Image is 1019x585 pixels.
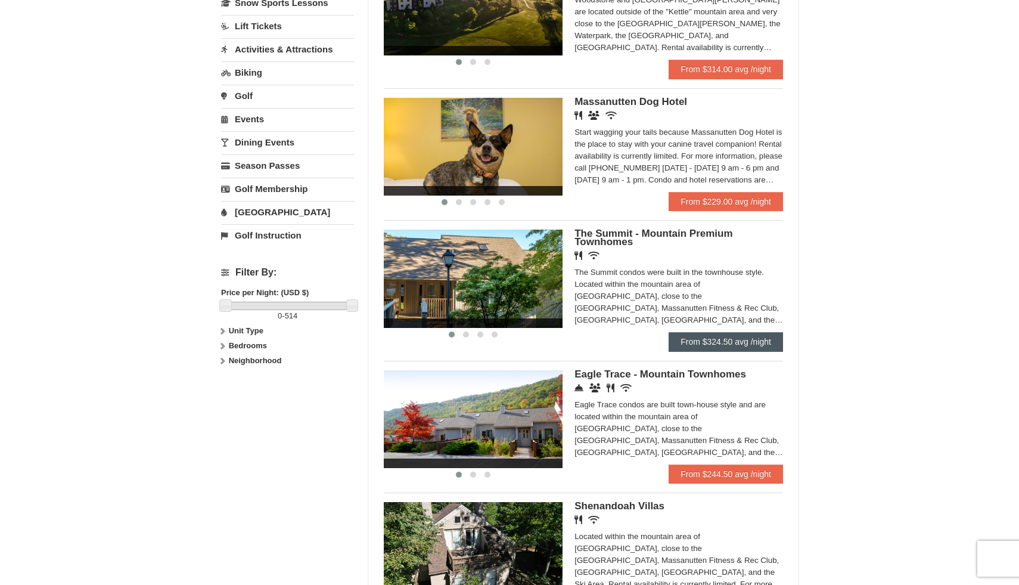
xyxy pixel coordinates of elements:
[574,369,746,380] span: Eagle Trace - Mountain Townhomes
[221,224,354,246] a: Golf Instruction
[285,311,298,320] span: 514
[574,267,783,326] div: The Summit condos were built in the townhouse style. Located within the mountain area of [GEOGRAP...
[669,332,783,351] a: From $324.50 avg /night
[669,60,783,79] a: From $314.00 avg /night
[229,326,263,335] strong: Unit Type
[221,15,354,37] a: Lift Tickets
[221,85,354,107] a: Golf
[588,251,599,260] i: Wireless Internet (free)
[605,111,617,120] i: Wireless Internet (free)
[589,383,601,392] i: Conference Facilities
[574,251,582,260] i: Restaurant
[574,96,687,107] span: Massanutten Dog Hotel
[221,201,354,223] a: [GEOGRAPHIC_DATA]
[574,515,582,524] i: Restaurant
[574,228,732,247] span: The Summit - Mountain Premium Townhomes
[221,288,309,297] strong: Price per Night: (USD $)
[588,111,599,120] i: Banquet Facilities
[221,267,354,278] h4: Filter By:
[221,131,354,153] a: Dining Events
[221,154,354,177] a: Season Passes
[229,356,282,365] strong: Neighborhood
[588,515,599,524] i: Wireless Internet (free)
[607,383,614,392] i: Restaurant
[574,399,783,459] div: Eagle Trace condos are built town-house style and are located within the mountain area of [GEOGRA...
[574,111,582,120] i: Restaurant
[620,383,632,392] i: Wireless Internet (free)
[574,126,783,186] div: Start wagging your tails because Massanutten Dog Hotel is the place to stay with your canine trav...
[221,61,354,83] a: Biking
[221,178,354,200] a: Golf Membership
[669,465,783,484] a: From $244.50 avg /night
[278,311,282,320] span: 0
[221,108,354,130] a: Events
[574,500,664,512] span: Shenandoah Villas
[221,38,354,60] a: Activities & Attractions
[669,192,783,211] a: From $229.00 avg /night
[574,383,583,392] i: Concierge Desk
[221,310,354,322] label: -
[229,341,267,350] strong: Bedrooms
